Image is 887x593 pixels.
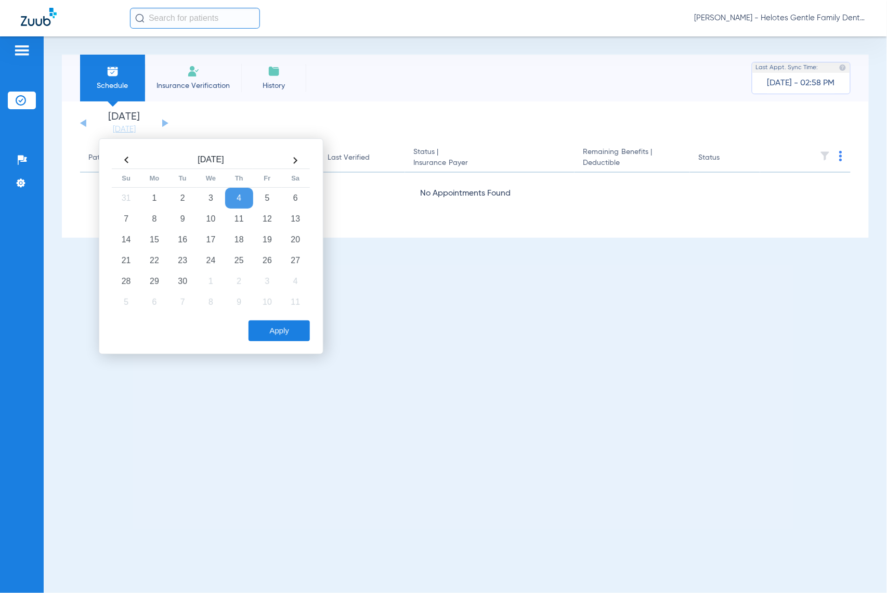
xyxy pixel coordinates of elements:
[839,64,846,71] img: last sync help info
[249,81,298,91] span: History
[835,543,887,593] iframe: Chat Widget
[130,8,260,29] input: Search for patients
[80,187,851,200] div: No Appointments Found
[583,158,682,169] span: Deductible
[820,151,830,161] img: filter.svg
[249,320,310,341] button: Apply
[14,44,30,57] img: hamburger-icon
[88,152,134,163] div: Patient Name
[328,152,397,163] div: Last Verified
[153,81,233,91] span: Insurance Verification
[328,152,370,163] div: Last Verified
[140,152,281,169] th: [DATE]
[756,62,818,73] span: Last Appt. Sync Time:
[107,65,119,78] img: Schedule
[767,78,835,88] span: [DATE] - 02:58 PM
[695,13,866,23] span: [PERSON_NAME] - Helotes Gentle Family Dentistry
[88,81,137,91] span: Schedule
[21,8,57,26] img: Zuub Logo
[88,152,176,163] div: Patient Name
[135,14,145,23] img: Search Icon
[413,158,566,169] span: Insurance Payer
[268,65,280,78] img: History
[187,65,200,78] img: Manual Insurance Verification
[405,144,575,173] th: Status |
[839,151,842,161] img: group-dot-blue.svg
[575,144,690,173] th: Remaining Benefits |
[93,112,155,135] li: [DATE]
[690,144,760,173] th: Status
[93,124,155,135] a: [DATE]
